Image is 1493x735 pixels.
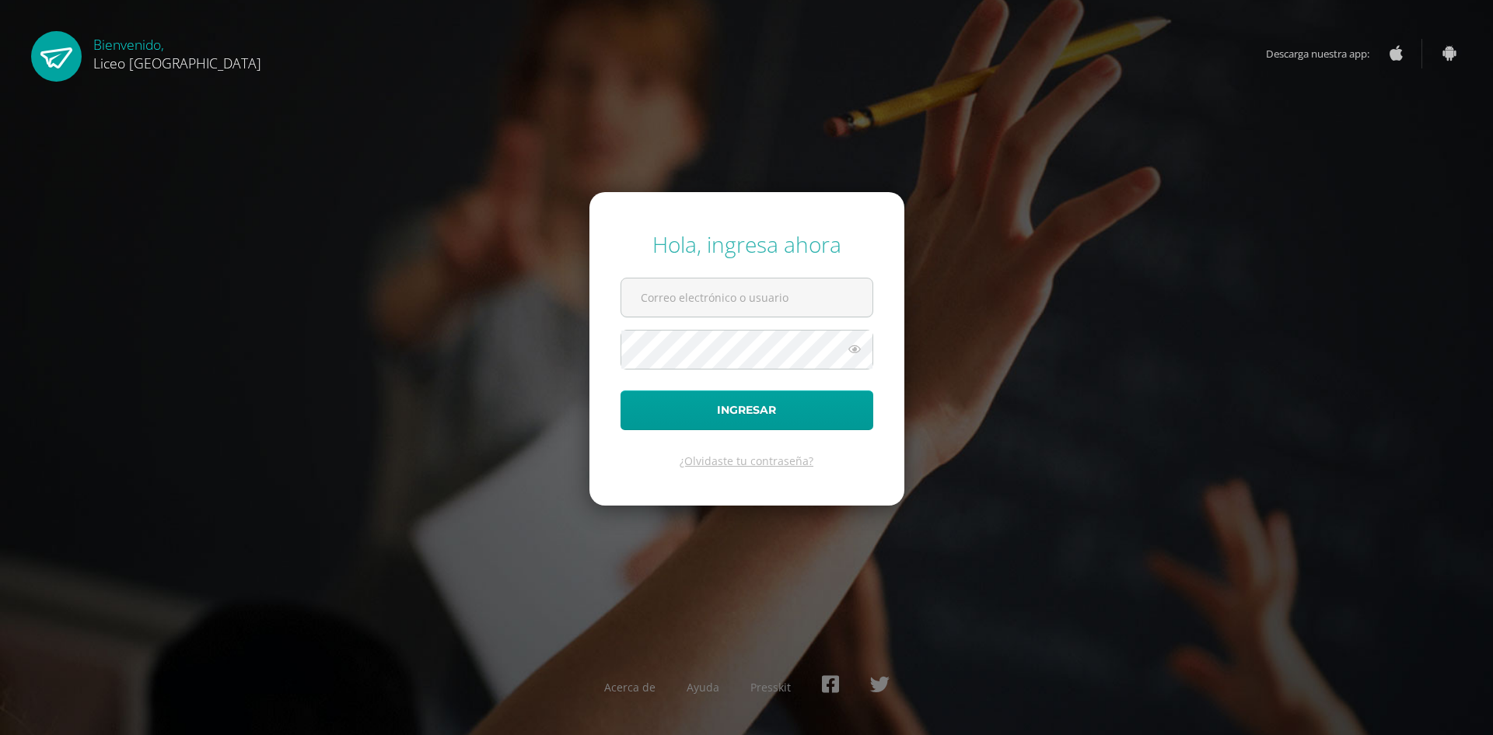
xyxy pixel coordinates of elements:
[604,680,656,695] a: Acerca de
[680,453,813,468] a: ¿Olvidaste tu contraseña?
[93,31,261,72] div: Bienvenido,
[750,680,791,695] a: Presskit
[1266,39,1385,68] span: Descarga nuestra app:
[687,680,719,695] a: Ayuda
[93,54,261,72] span: Liceo [GEOGRAPHIC_DATA]
[621,229,873,259] div: Hola, ingresa ahora
[621,390,873,430] button: Ingresar
[621,278,872,317] input: Correo electrónico o usuario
